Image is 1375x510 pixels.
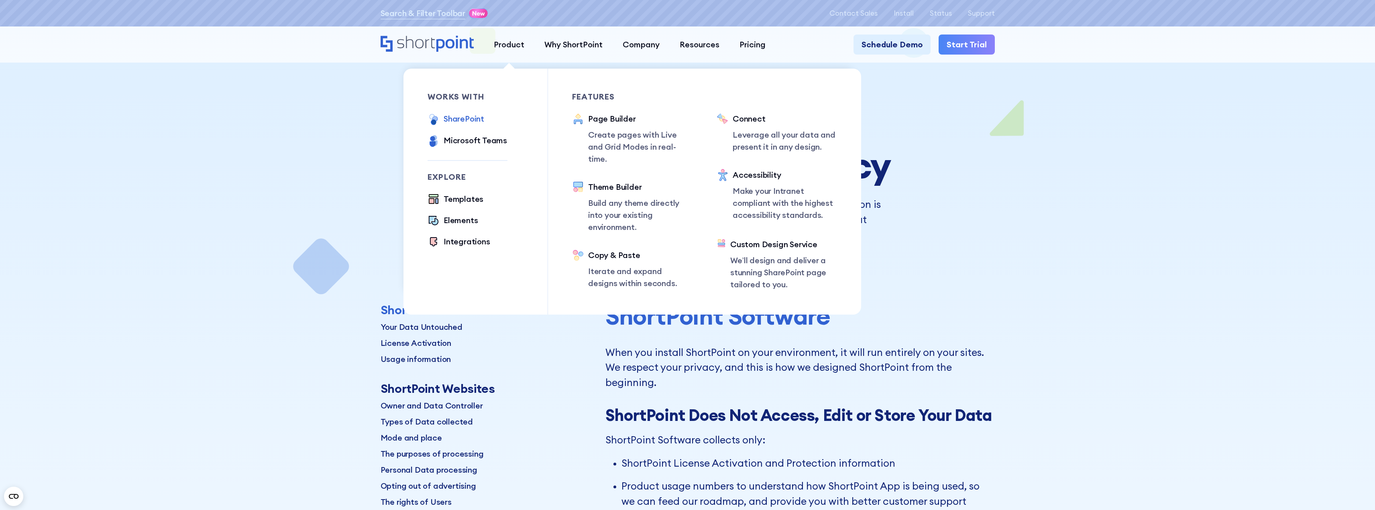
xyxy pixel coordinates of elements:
[733,129,837,153] p: Leverage all your data and present it in any design.
[588,249,693,261] div: Copy & Paste
[717,169,837,222] a: AccessibilityMake your Intranet compliant with the highest accessibility standards.
[444,113,484,125] div: SharePoint
[588,197,693,233] p: Build any theme directly into your existing environment.
[381,480,476,492] p: Opting out of advertising
[534,35,613,55] a: Why ShortPoint
[572,181,693,233] a: Theme BuilderBuild any theme directly into your existing environment.
[428,134,507,148] a: Microsoft Teams
[444,214,478,226] div: Elements
[572,249,693,289] a: Copy & PasteIterate and expand designs within seconds.
[968,9,995,17] a: Support
[381,381,495,396] div: ShortPoint Websites
[428,236,490,249] a: Integrations
[381,36,474,53] a: Home
[381,416,473,428] p: Types of Data collected
[930,9,952,17] a: Status
[729,35,776,55] a: Pricing
[605,406,995,425] h3: ShortPoint Does Not Access, Edit or Store Your Data
[605,345,995,390] p: When you install ShortPoint on your environment, it will run entirely on your sites. We respect y...
[939,35,995,55] a: Start Trial
[717,113,837,153] a: ConnectLeverage all your data and present it in any design.
[444,134,507,146] div: Microsoft Teams
[621,456,995,471] p: ShortPoint License Activation and Protection information
[621,479,995,509] p: Product usage numbers to understand how ShortPoint App is being used, so we can feed our roadmap,...
[730,238,837,250] div: Custom Design Service
[680,39,719,51] div: Resources
[588,265,693,289] p: Iterate and expand designs within seconds.
[428,214,478,228] a: Elements
[829,9,878,17] a: Contact Sales
[381,464,477,476] p: Personal Data processing
[730,254,837,291] p: We’ll design and deliver a stunning SharePoint page tailored to you.
[381,337,451,349] p: License Activation
[4,487,23,506] button: Open CMP widget
[494,39,524,51] div: Product
[572,93,693,101] div: Features
[381,121,995,129] div: Privacy
[381,321,462,333] p: Your Data Untouched
[588,129,693,165] p: Create pages with Live and Grid Modes in real-time.
[381,448,484,460] p: The purposes of processing
[381,432,442,444] p: Mode and place
[733,169,837,181] div: Accessibility
[428,93,507,101] div: works with
[733,113,837,125] div: Connect
[381,145,995,185] h1: ShortPoint Privacy Policy
[381,7,465,19] a: Search & Filter Toolbar
[381,400,483,412] p: Owner and Data Controller
[739,39,766,51] div: Pricing
[894,9,914,17] a: Install
[613,35,670,55] a: Company
[444,236,490,248] div: Integrations
[572,113,693,165] a: Page BuilderCreate pages with Live and Grid Modes in real-time.
[670,35,729,55] a: Resources
[381,303,495,317] div: ShortPoint Software
[623,39,660,51] div: Company
[733,185,837,221] p: Make your Intranet compliant with the highest accessibility standards.
[1335,471,1375,510] iframe: Chat Widget
[428,173,507,181] div: Explore
[605,433,995,448] p: ShortPoint Software collects only:
[588,181,693,193] div: Theme Builder
[588,113,693,125] div: Page Builder
[605,303,995,329] h2: ShortPoint Software
[854,35,931,55] a: Schedule Demo
[717,238,837,291] a: Custom Design ServiceWe’ll design and deliver a stunning SharePoint page tailored to you.
[381,496,452,508] p: The rights of Users
[484,35,534,55] a: Product
[381,353,451,365] p: Usage information
[544,39,603,51] div: Why ShortPoint
[428,113,484,126] a: SharePoint
[428,193,483,206] a: Templates
[444,193,483,205] div: Templates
